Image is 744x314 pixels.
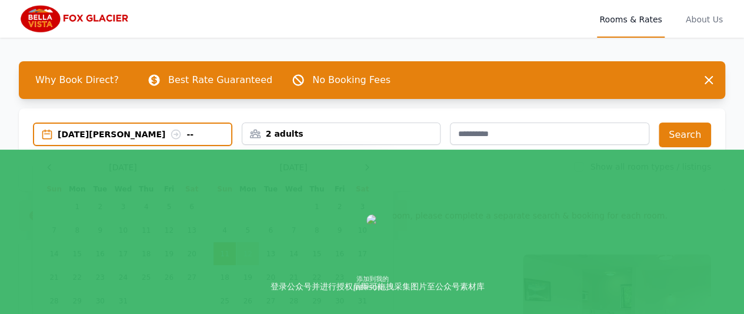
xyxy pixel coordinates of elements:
span: Why Book Direct? [26,68,128,92]
p: No Booking Fees [312,73,391,87]
button: Search [659,123,711,147]
img: Bella Vista Fox Glacier [19,5,132,33]
div: 2 adults [242,128,441,140]
p: Best Rate Guaranteed [168,73,272,87]
div: [DATE][PERSON_NAME] -- [58,128,231,140]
